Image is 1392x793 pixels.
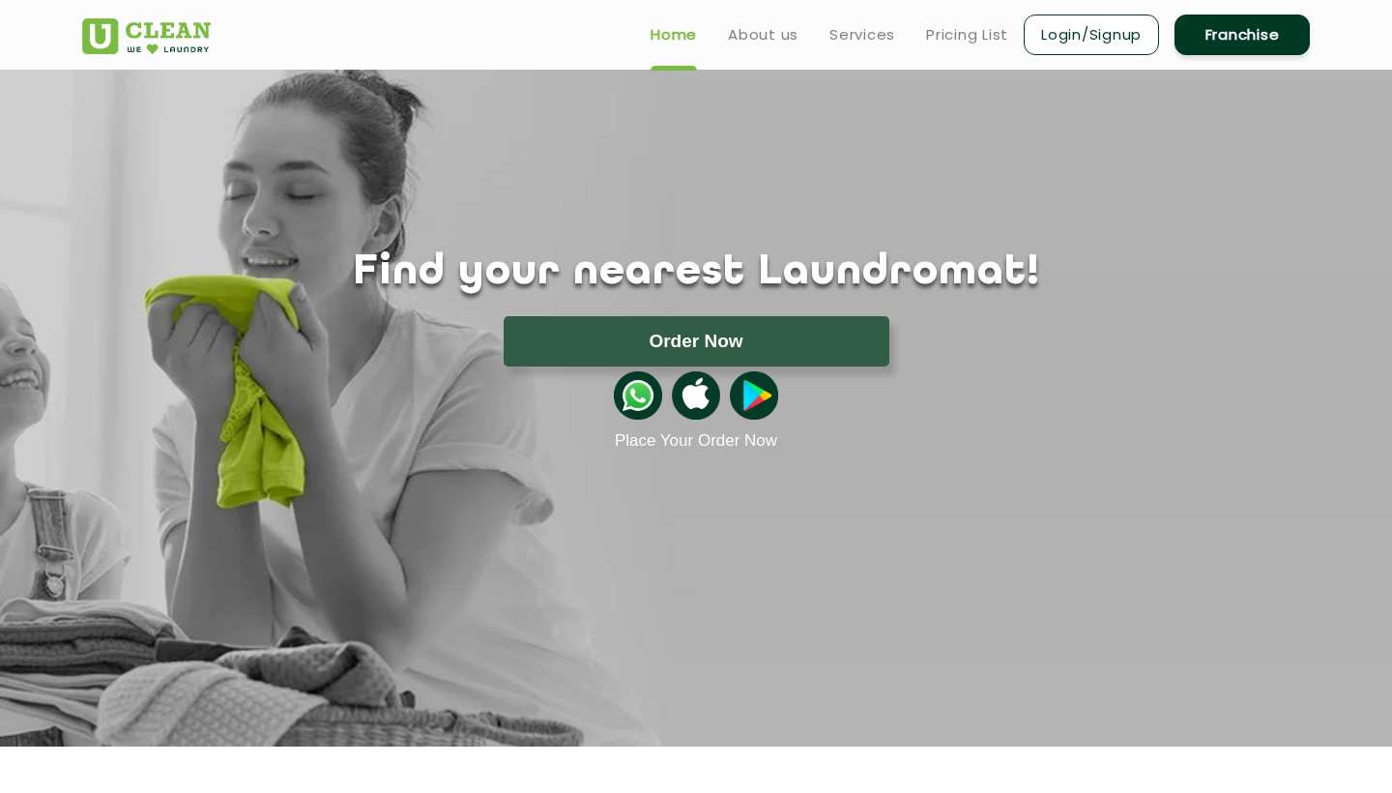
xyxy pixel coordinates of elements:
a: About us [728,23,798,46]
a: Place Your Order Now [615,431,777,451]
a: Pricing List [926,23,1008,46]
a: Home [651,23,697,46]
img: whatsappicon.png [614,371,662,420]
h1: Find your nearest Laundromat! [68,249,1324,297]
img: apple-icon.png [672,371,720,420]
a: Franchise [1174,15,1310,55]
img: UClean Laundry and Dry Cleaning [82,18,211,54]
button: Order Now [504,316,889,367]
a: Login/Signup [1024,15,1159,55]
a: Services [829,23,895,46]
img: playstoreicon.png [730,371,778,420]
